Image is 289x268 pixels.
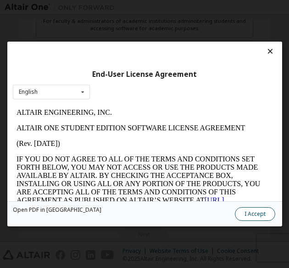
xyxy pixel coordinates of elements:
a: [URL][DOMAIN_NAME] [4,91,211,107]
div: English [19,89,38,95]
div: End-User License Agreement [13,70,277,79]
button: I Accept [234,207,275,221]
p: ALTAIR ONE STUDENT EDITION SOFTWARE LICENSE AGREEMENT [4,19,260,27]
a: Open PDF in [GEOGRAPHIC_DATA] [13,207,101,213]
p: (Rev. [DATE]) [4,35,260,43]
p: IF YOU DO NOT AGREE TO ALL OF THE TERMS AND CONDITIONS SET FORTH BELOW, YOU MAY NOT ACCESS OR USE... [4,50,260,182]
p: ALTAIR ENGINEERING, INC. [4,4,260,12]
